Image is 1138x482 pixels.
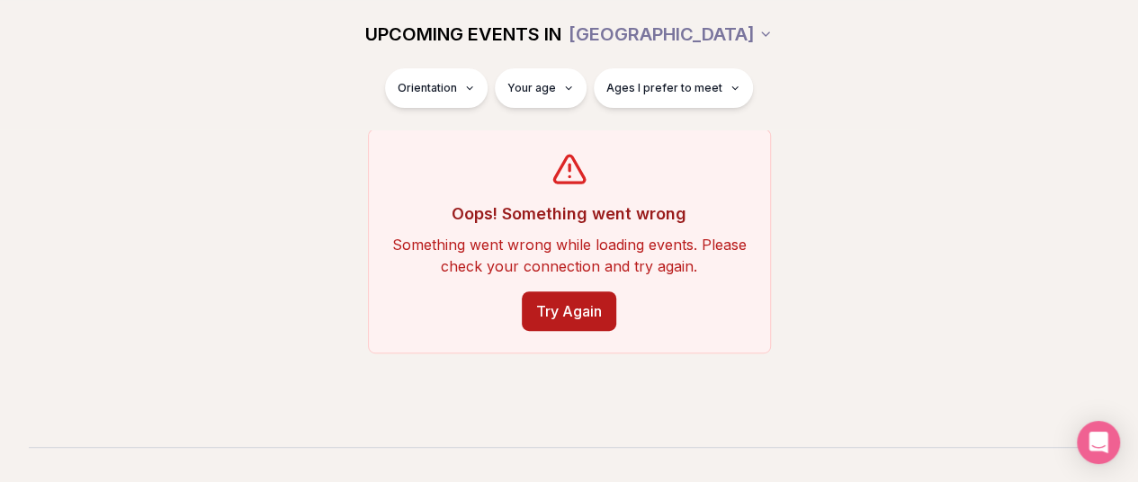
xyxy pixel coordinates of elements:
button: [GEOGRAPHIC_DATA] [569,14,773,54]
p: Something went wrong while loading events. Please check your connection and try again. [390,234,748,277]
span: Ages I prefer to meet [606,81,722,95]
div: Open Intercom Messenger [1077,421,1120,464]
h3: Oops! Something went wrong [390,201,748,227]
button: Your age [495,68,587,108]
span: Your age [507,81,556,95]
button: Ages I prefer to meet [594,68,753,108]
span: Orientation [398,81,457,95]
span: UPCOMING EVENTS IN [365,22,561,47]
button: Try Again [522,291,616,331]
button: Orientation [385,68,488,108]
